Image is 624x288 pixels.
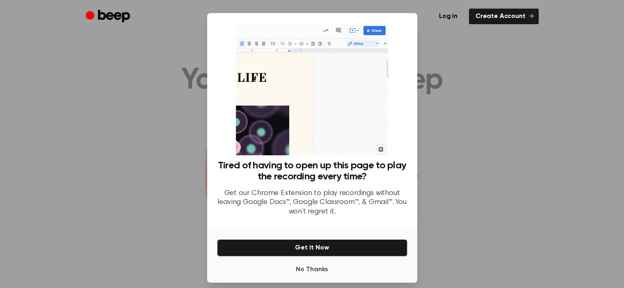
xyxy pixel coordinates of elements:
p: Get our Chrome Extension to play recordings without leaving Google Docs™, Google Classroom™, & Gm... [217,189,407,217]
button: No Thanks [217,261,407,278]
a: Create Account [469,9,539,24]
button: Get It Now [217,239,407,256]
a: Beep [86,9,132,25]
a: Log in [432,9,464,24]
img: Beep extension in action [236,23,388,155]
h3: Tired of having to open up this page to play the recording every time? [217,160,407,182]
